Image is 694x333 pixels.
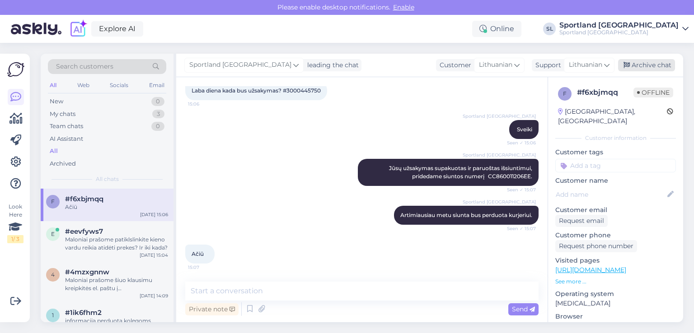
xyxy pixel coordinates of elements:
[304,60,359,70] div: leading the chat
[555,277,676,286] p: See more ...
[569,60,602,70] span: Lithuanian
[563,90,567,97] span: f
[436,60,471,70] div: Customer
[502,186,536,193] span: Seen ✓ 15:07
[140,211,168,218] div: [DATE] 15:06
[555,231,676,240] p: Customer phone
[633,88,673,97] span: Offline
[400,212,532,218] span: Artimiausiau metu siunta bus perduota kurjeriui.
[188,101,222,107] span: 15:06
[618,59,675,71] div: Archive chat
[532,60,561,70] div: Support
[50,134,83,143] div: AI Assistant
[502,139,536,146] span: Seen ✓ 15:06
[502,225,536,232] span: Seen ✓ 15:07
[65,236,168,252] div: Maloniai prašome patiklslinkite kieno vardu reikia atidėti prekes? Ir iki kada?
[472,21,521,37] div: Online
[65,195,103,203] span: #f6xbjmqq
[56,62,113,71] span: Search customers
[555,312,676,321] p: Browser
[151,122,164,131] div: 0
[577,87,633,98] div: # f6xbjmqq
[91,21,143,37] a: Explore AI
[65,276,168,292] div: Maloniai prašome šiuo klausimu kreipkitės el. paštu į [EMAIL_ADDRESS][DOMAIN_NAME]
[192,87,321,94] span: Laba diena kada bus užsakymas? #3000445750
[463,113,536,120] span: Sportland [GEOGRAPHIC_DATA]
[50,147,58,156] div: All
[65,317,168,325] div: informacija perduota kolegoms
[51,271,55,278] span: 4
[7,203,23,243] div: Look Here
[152,110,164,119] div: 3
[517,126,532,133] span: Sveiki
[555,215,608,227] div: Request email
[555,134,676,142] div: Customer information
[188,264,222,271] span: 15:07
[50,122,83,131] div: Team chats
[555,240,637,252] div: Request phone number
[151,97,164,106] div: 0
[108,79,130,91] div: Socials
[51,198,55,205] span: f
[555,321,676,331] p: Chrome [TECHNICAL_ID]
[147,79,166,91] div: Email
[50,110,75,119] div: My chats
[479,60,512,70] span: Lithuanian
[463,152,536,158] span: Sportland [GEOGRAPHIC_DATA]
[96,175,119,183] span: All chats
[189,60,291,70] span: Sportland [GEOGRAPHIC_DATA]
[558,107,667,126] div: [GEOGRAPHIC_DATA], [GEOGRAPHIC_DATA]
[52,312,54,319] span: 1
[192,250,204,257] span: Ačiū
[65,227,103,236] span: #eevfyws7
[555,266,626,274] a: [URL][DOMAIN_NAME]
[555,205,676,215] p: Customer email
[50,159,76,168] div: Archived
[7,61,24,78] img: Askly Logo
[463,199,536,205] span: Sportland [GEOGRAPHIC_DATA]
[389,165,534,180] span: Jūsų užsakymas supakuotas ir paruoštas išsiuntimui, pridedame siuntos numerį CC860011206EE.
[65,268,109,276] span: #4mzxgnnw
[140,292,168,299] div: [DATE] 14:09
[75,79,91,91] div: Web
[7,235,23,243] div: 1 / 3
[555,289,676,299] p: Operating system
[65,203,168,211] div: Ačiū
[559,22,679,29] div: Sportland [GEOGRAPHIC_DATA]
[69,19,88,38] img: explore-ai
[50,97,63,106] div: New
[559,22,689,36] a: Sportland [GEOGRAPHIC_DATA]Sportland [GEOGRAPHIC_DATA]
[559,29,679,36] div: Sportland [GEOGRAPHIC_DATA]
[555,256,676,265] p: Visited pages
[140,252,168,259] div: [DATE] 15:04
[556,190,666,199] input: Add name
[65,309,102,317] span: #1ik6fhm2
[555,159,676,172] input: Add a tag
[555,148,676,157] p: Customer tags
[512,305,535,313] span: Send
[555,176,676,185] p: Customer name
[48,79,58,91] div: All
[185,303,239,315] div: Private note
[555,299,676,308] p: [MEDICAL_DATA]
[543,23,556,35] div: SL
[390,3,417,11] span: Enable
[51,231,55,237] span: e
